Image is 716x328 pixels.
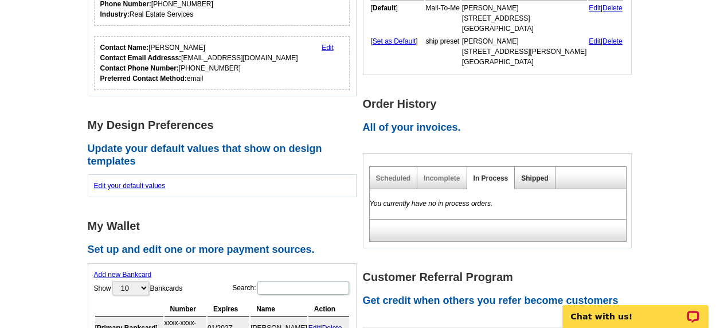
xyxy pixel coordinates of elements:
[373,37,416,45] a: Set as Default
[376,174,411,182] a: Scheduled
[100,64,179,72] strong: Contact Phone Number:
[94,271,152,279] a: Add new Bankcard
[461,2,587,34] td: [PERSON_NAME] [STREET_ADDRESS] [GEOGRAPHIC_DATA]
[112,281,149,295] select: ShowBankcards
[589,37,601,45] a: Edit
[251,302,307,317] th: Name
[232,280,350,296] label: Search:
[370,36,424,68] td: [ ]
[165,302,206,317] th: Number
[208,302,249,317] th: Expires
[308,302,349,317] th: Action
[589,4,601,12] a: Edit
[88,220,363,232] h1: My Wallet
[602,4,623,12] a: Delete
[602,37,623,45] a: Delete
[94,280,183,296] label: Show Bankcards
[100,54,182,62] strong: Contact Email Addresss:
[363,271,638,283] h1: Customer Referral Program
[363,122,638,134] h2: All of your invoices.
[588,36,623,68] td: |
[100,44,149,52] strong: Contact Name:
[100,75,187,83] strong: Preferred Contact Method:
[363,98,638,110] h1: Order History
[100,10,130,18] strong: Industry:
[370,2,424,34] td: [ ]
[425,2,460,34] td: Mail-To-Me
[257,281,349,295] input: Search:
[373,4,396,12] b: Default
[88,143,363,167] h2: Update your default values that show on design templates
[94,36,350,90] div: Who should we contact regarding order issues?
[100,42,298,84] div: [PERSON_NAME] [EMAIL_ADDRESS][DOMAIN_NAME] [PHONE_NUMBER] email
[588,2,623,34] td: |
[370,200,493,208] em: You currently have no in process orders.
[521,174,548,182] a: Shipped
[94,182,166,190] a: Edit your default values
[425,36,460,68] td: ship preset
[88,244,363,256] h2: Set up and edit one or more payment sources.
[461,36,587,68] td: [PERSON_NAME] [STREET_ADDRESS][PERSON_NAME] [GEOGRAPHIC_DATA]
[555,292,716,328] iframe: LiveChat chat widget
[363,295,638,307] h2: Get credit when others you refer become customers
[424,174,460,182] a: Incomplete
[322,44,334,52] a: Edit
[474,174,508,182] a: In Process
[88,119,363,131] h1: My Design Preferences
